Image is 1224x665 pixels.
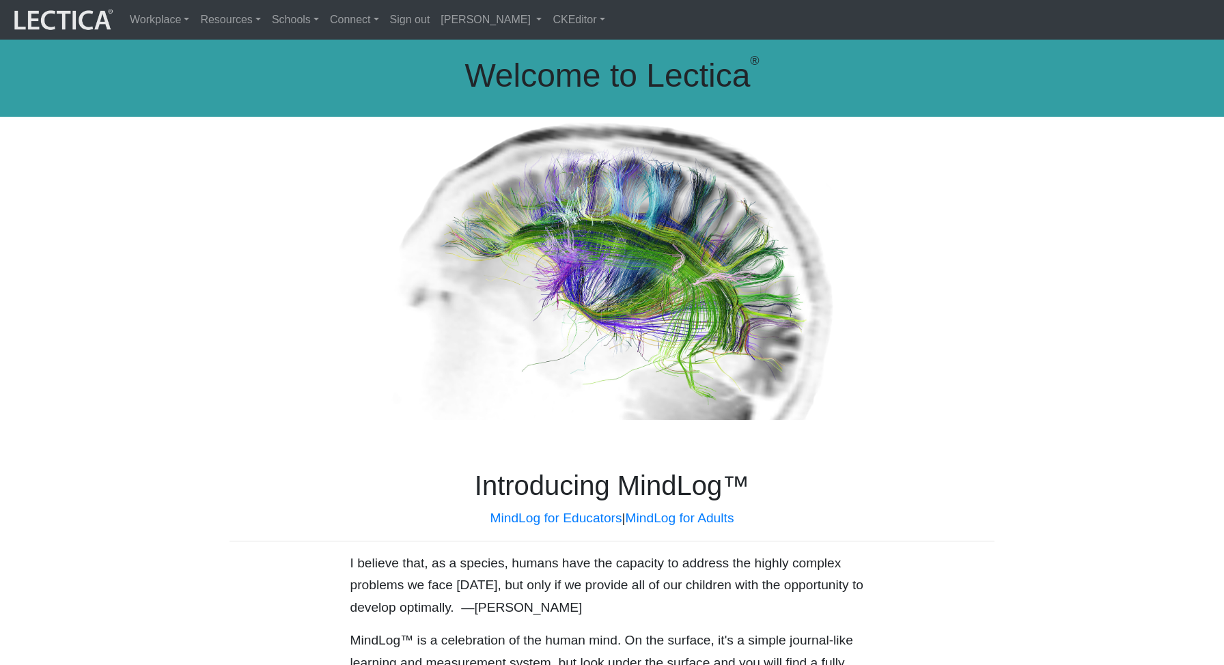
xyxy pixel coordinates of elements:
[547,5,610,34] a: CKEditor
[266,5,324,34] a: Schools
[385,117,839,420] img: Human Connectome Project Image
[229,469,995,502] h1: Introducing MindLog™
[11,7,113,33] img: lecticalive
[385,5,436,34] a: Sign out
[324,5,385,34] a: Connect
[195,5,266,34] a: Resources
[229,507,995,530] p: |
[124,5,195,34] a: Workplace
[350,552,874,619] p: I believe that, as a species, humans have the capacity to address the highly complex problems we ...
[750,54,759,68] sup: ®
[626,511,734,525] a: MindLog for Adults
[490,511,622,525] a: MindLog for Educators
[435,5,547,34] a: [PERSON_NAME]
